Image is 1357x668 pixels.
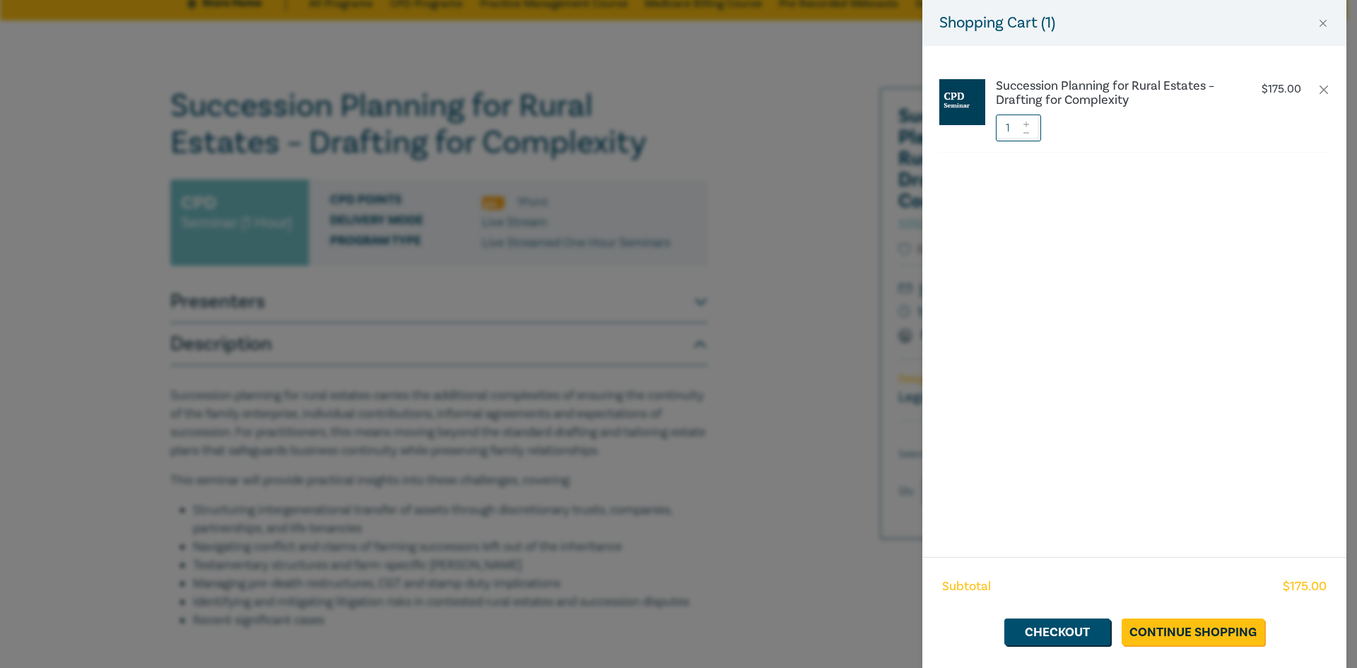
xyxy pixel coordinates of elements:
[1262,83,1301,96] p: $ 175.00
[996,79,1230,107] a: Succession Planning for Rural Estates – Drafting for Complexity
[1317,17,1329,30] button: Close
[939,11,1055,35] h5: Shopping Cart ( 1 )
[942,578,991,596] span: Subtotal
[996,115,1041,141] input: 1
[1283,578,1327,596] span: $ 175.00
[939,79,985,125] img: CPD%20Seminar.jpg
[1122,619,1264,645] a: Continue Shopping
[1004,619,1110,645] a: Checkout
